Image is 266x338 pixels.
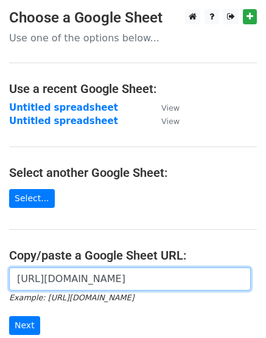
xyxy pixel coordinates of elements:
input: Paste your Google Sheet URL here [9,267,251,291]
h4: Select another Google Sheet: [9,165,257,180]
a: Untitled spreadsheet [9,102,118,113]
small: View [161,117,180,126]
a: View [149,116,180,126]
p: Use one of the options below... [9,32,257,44]
a: Select... [9,189,55,208]
a: View [149,102,180,113]
input: Next [9,316,40,335]
small: View [161,103,180,112]
small: Example: [URL][DOMAIN_NAME] [9,293,134,302]
h4: Use a recent Google Sheet: [9,81,257,96]
h3: Choose a Google Sheet [9,9,257,27]
h4: Copy/paste a Google Sheet URL: [9,248,257,263]
a: Untitled spreadsheet [9,116,118,126]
